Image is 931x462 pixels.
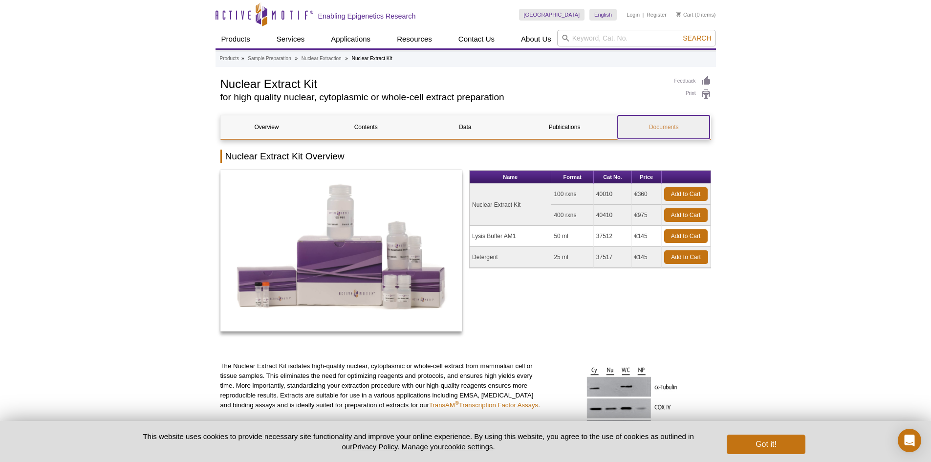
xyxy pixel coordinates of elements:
a: Products [216,30,256,48]
button: cookie settings [444,442,493,451]
input: Keyword, Cat. No. [557,30,716,46]
li: (0 items) [676,9,716,21]
td: 50 ml [551,226,593,247]
a: Login [627,11,640,18]
a: English [589,9,617,21]
td: 25 ml [551,247,593,268]
a: Services [271,30,311,48]
td: 100 rxns [551,184,593,205]
a: Add to Cart [664,229,708,243]
li: Nuclear Extract Kit [352,56,392,61]
li: » [241,56,244,61]
a: Documents [618,115,710,139]
button: Got it! [727,435,805,454]
a: Contact Us [453,30,500,48]
a: Add to Cart [664,208,708,222]
li: » [295,56,298,61]
h1: Nuclear Extract Kit [220,76,665,90]
a: Overview [221,115,313,139]
p: The Nuclear Extract Kit isolates high-quality nuclear, cytoplasmic or whole-cell extract from mam... [220,361,542,410]
a: Add to Cart [664,187,708,201]
td: €975 [632,205,662,226]
a: Feedback [674,76,711,87]
a: Data [419,115,511,139]
button: Search [680,34,714,43]
a: Products [220,54,239,63]
a: Privacy Policy [352,442,397,451]
td: 37517 [594,247,632,268]
td: 40010 [594,184,632,205]
td: 400 rxns [551,205,593,226]
a: Resources [391,30,438,48]
td: Nuclear Extract Kit [470,184,551,226]
td: €145 [632,247,662,268]
td: €145 [632,226,662,247]
th: Name [470,171,551,184]
p: This website uses cookies to provide necessary site functionality and improve your online experie... [126,431,711,452]
th: Cat No. [594,171,632,184]
li: » [345,56,348,61]
a: Publications [519,115,610,139]
a: Contents [320,115,412,139]
img: Nuclear Extract Kit [220,170,462,331]
a: Applications [325,30,376,48]
div: Open Intercom Messenger [898,429,921,452]
a: Cart [676,11,693,18]
a: Nuclear Extraction [302,54,342,63]
sup: ® [455,400,459,406]
a: Print [674,89,711,100]
h2: for high quality nuclear, cytoplasmic or whole-cell extract preparation [220,93,665,102]
td: Detergent [470,247,551,268]
td: 40410 [594,205,632,226]
a: Sample Preparation [248,54,291,63]
th: Format [551,171,593,184]
td: 37512 [594,226,632,247]
a: [GEOGRAPHIC_DATA] [519,9,585,21]
li: | [643,9,644,21]
a: About Us [515,30,557,48]
a: Add to Cart [664,250,708,264]
img: Your Cart [676,12,681,17]
h2: Nuclear Extract Kit Overview [220,150,711,163]
a: Register [647,11,667,18]
td: €360 [632,184,662,205]
a: TransAM®Transcription Factor Assays [429,401,538,409]
th: Price [632,171,662,184]
td: Lysis Buffer AM1 [470,226,551,247]
h2: Enabling Epigenetics Research [318,12,416,21]
span: Search [683,34,711,42]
